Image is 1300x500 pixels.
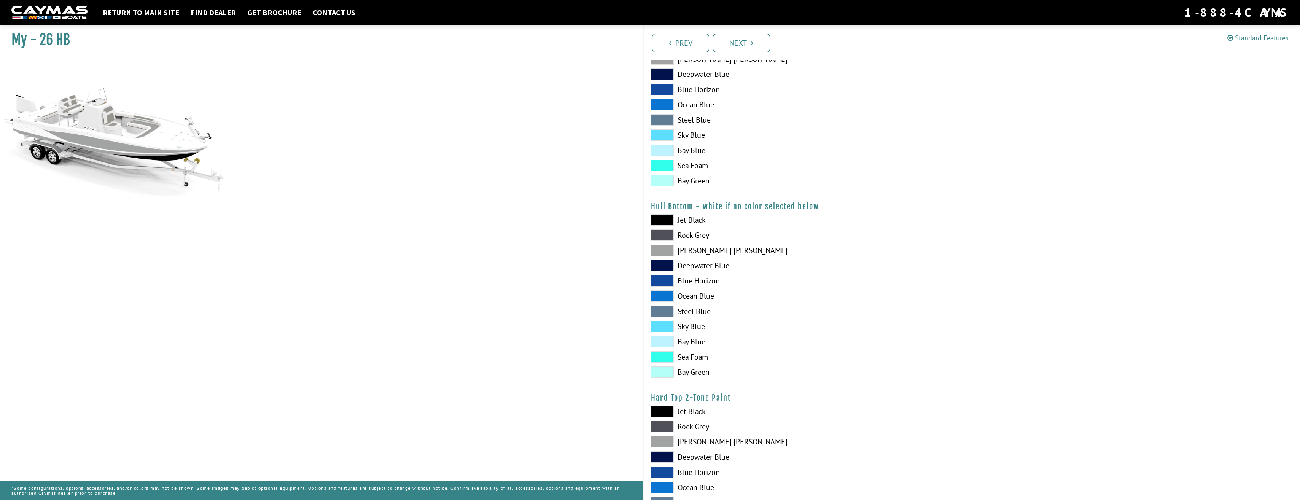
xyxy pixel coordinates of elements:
[651,275,964,287] label: Blue Horizon
[243,8,305,18] a: Get Brochure
[651,84,964,95] label: Blue Horizon
[99,8,183,18] a: Return to main site
[651,202,1293,211] h4: Hull Bottom - white if no color selected below
[652,34,709,52] a: Prev
[309,8,359,18] a: Contact Us
[651,290,964,302] label: Ocean Blue
[651,306,964,317] label: Steel Blue
[713,34,770,52] a: Next
[651,482,964,493] label: Ocean Blue
[651,436,964,447] label: [PERSON_NAME] [PERSON_NAME]
[651,129,964,141] label: Sky Blue
[11,482,631,499] p: *Some configurations, options, accessories, and/or colors may not be shown. Some images may depic...
[651,229,964,241] label: Rock Grey
[651,175,964,186] label: Bay Green
[651,99,964,110] label: Ocean Blue
[1184,4,1289,21] div: 1-888-4CAYMAS
[11,6,88,20] img: white-logo-c9c8dbefe5ff5ceceb0f0178aa75bf4bb51f6bca0971e226c86eb53dfe498488.png
[651,214,964,226] label: Jet Black
[651,393,1293,403] h4: Hard Top 2-Tone Paint
[651,351,964,363] label: Sea Foam
[11,31,624,48] h1: My - 26 HB
[651,114,964,126] label: Steel Blue
[651,451,964,463] label: Deepwater Blue
[651,160,964,171] label: Sea Foam
[651,245,964,256] label: [PERSON_NAME] [PERSON_NAME]
[651,260,964,271] label: Deepwater Blue
[651,366,964,378] label: Bay Green
[651,321,964,332] label: Sky Blue
[187,8,240,18] a: Find Dealer
[651,68,964,80] label: Deepwater Blue
[651,145,964,156] label: Bay Blue
[651,406,964,417] label: Jet Black
[1227,33,1289,42] a: Standard Features
[651,421,964,432] label: Rock Grey
[651,467,964,478] label: Blue Horizon
[651,336,964,347] label: Bay Blue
